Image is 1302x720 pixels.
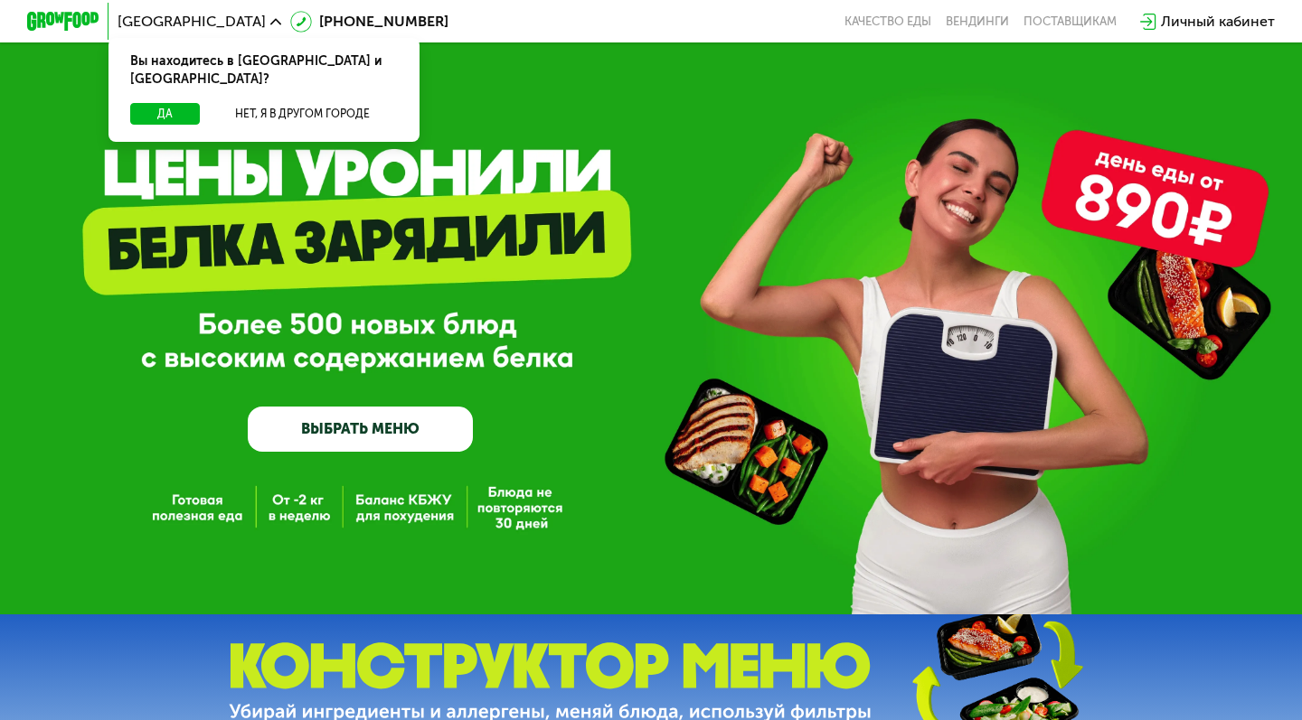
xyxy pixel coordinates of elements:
[108,38,420,103] div: Вы находитесь в [GEOGRAPHIC_DATA] и [GEOGRAPHIC_DATA]?
[118,14,266,29] span: [GEOGRAPHIC_DATA]
[207,103,398,125] button: Нет, я в другом городе
[248,407,473,452] a: ВЫБРАТЬ МЕНЮ
[130,103,200,125] button: Да
[1024,14,1117,29] div: поставщикам
[1161,11,1275,33] div: Личный кабинет
[290,11,448,33] a: [PHONE_NUMBER]
[844,14,931,29] a: Качество еды
[946,14,1009,29] a: Вендинги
